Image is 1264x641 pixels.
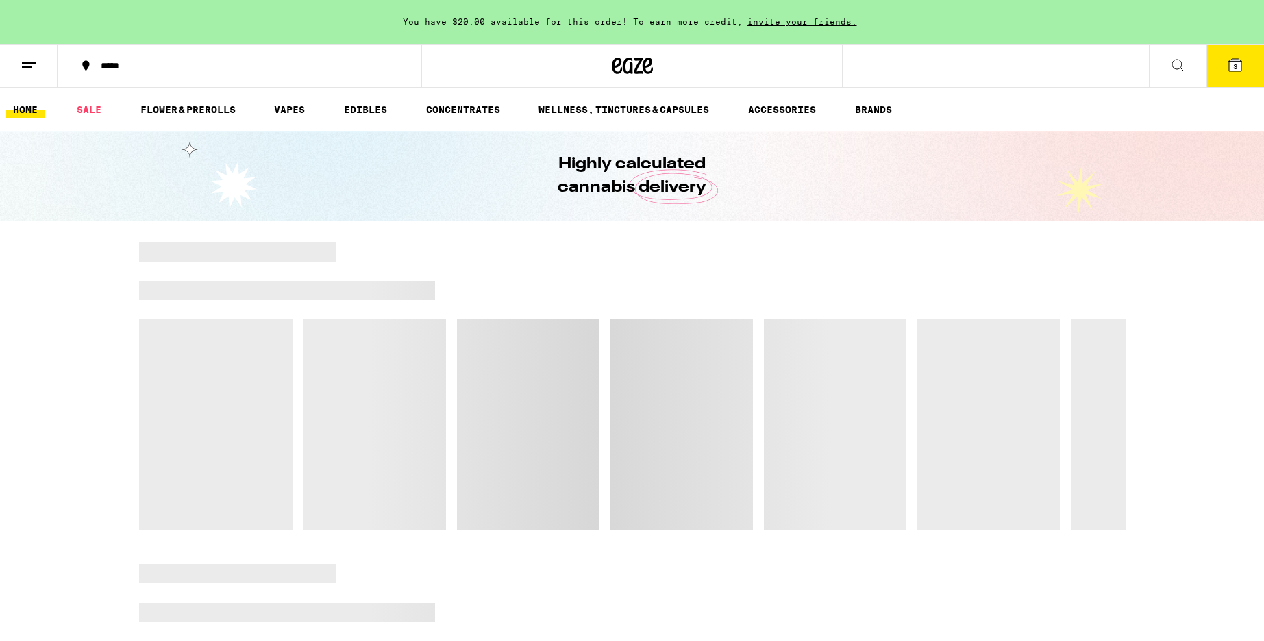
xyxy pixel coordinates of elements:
button: 3 [1206,45,1264,87]
a: WELLNESS, TINCTURES & CAPSULES [532,101,716,118]
a: HOME [6,101,45,118]
a: ACCESSORIES [741,101,823,118]
span: You have $20.00 available for this order! To earn more credit, [403,17,743,26]
a: BRANDS [848,101,899,118]
a: FLOWER & PREROLLS [134,101,243,118]
a: EDIBLES [337,101,394,118]
a: VAPES [267,101,312,118]
span: 3 [1233,62,1237,71]
span: invite your friends. [743,17,862,26]
a: CONCENTRATES [419,101,507,118]
a: SALE [70,101,108,118]
h1: Highly calculated cannabis delivery [519,153,745,199]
